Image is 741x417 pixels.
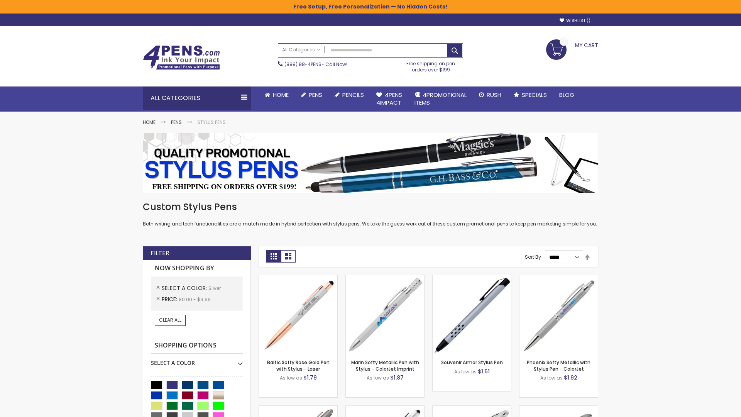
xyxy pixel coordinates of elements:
[559,91,574,99] span: Blog
[473,86,508,103] a: Rush
[390,374,404,381] span: $1.87
[151,249,169,258] strong: Filter
[179,296,211,303] span: $0.00 - $9.99
[143,86,251,110] div: All Categories
[564,374,577,381] span: $1.92
[346,275,424,354] img: Marin Softy Metallic Pen with Stylus - ColorJet Imprint-Silver
[278,44,325,56] a: All Categories
[143,119,156,125] a: Home
[143,45,220,70] img: 4Pens Custom Pens and Promotional Products
[208,285,221,292] span: Silver
[151,354,243,367] div: Select A Color
[151,337,243,354] strong: Shopping Options
[273,91,289,99] span: Home
[284,61,347,68] span: - Call Now!
[519,275,598,281] a: Phoenix Softy Metallic with Stylus Pen - ColorJet-Silver
[280,375,302,381] span: As low as
[303,374,317,381] span: $1.79
[433,275,511,281] a: Souvenir Armor Stylus Pen-Silver
[162,284,208,292] span: Select A Color
[295,86,328,103] a: Pens
[370,86,408,112] a: 4Pens4impact
[259,275,337,354] img: Baltic Softy Rose Gold Pen with Stylus - Laser-Silver
[284,61,321,68] a: (888) 88-4PENS
[560,18,590,24] a: Wishlist
[519,405,598,412] a: Venice Softy Rose Gold with Stylus Pen - ColorJet-Silver
[478,368,490,375] span: $1.61
[522,91,547,99] span: Specials
[171,119,182,125] a: Pens
[399,58,464,73] div: Free shipping on pen orders over $199
[162,295,179,303] span: Price
[540,375,563,381] span: As low as
[527,359,590,372] a: Phoenix Softy Metallic with Stylus Pen - ColorJet
[519,275,598,354] img: Phoenix Softy Metallic with Stylus Pen - ColorJet-Silver
[143,201,598,227] div: Both writing and tech functionalities are a match made in hybrid perfection with stylus pens. We ...
[267,359,330,372] a: Baltic Softy Rose Gold Pen with Stylus - Laser
[259,275,337,281] a: Baltic Softy Rose Gold Pen with Stylus - Laser-Silver
[553,86,580,103] a: Blog
[508,86,553,103] a: Specials
[159,317,181,323] span: Clear All
[309,91,322,99] span: Pens
[367,375,389,381] span: As low as
[487,91,501,99] span: Rush
[351,359,419,372] a: Marin Softy Metallic Pen with Stylus - ColorJet Imprint
[433,405,511,412] a: Vivano Softy Metallic Pen with LED Light and Stylus - Laser Engraved-Silver
[266,250,281,263] strong: Grid
[525,254,541,260] label: Sort By
[259,405,337,412] a: Ellipse Softy Rose Gold Metallic with Stylus Pen - ColorJet-Silver
[376,91,402,107] span: 4Pens 4impact
[454,368,477,375] span: As low as
[143,201,598,213] h1: Custom Stylus Pens
[328,86,370,103] a: Pencils
[408,86,473,112] a: 4PROMOTIONALITEMS
[346,275,424,281] a: Marin Softy Metallic Pen with Stylus - ColorJet Imprint-Silver
[155,315,186,325] a: Clear All
[259,86,295,103] a: Home
[197,119,226,125] strong: Stylus Pens
[342,91,364,99] span: Pencils
[433,275,511,354] img: Souvenir Armor Stylus Pen-Silver
[414,91,467,107] span: 4PROMOTIONAL ITEMS
[441,359,503,366] a: Souvenir Armor Stylus Pen
[151,260,243,276] strong: Now Shopping by
[346,405,424,412] a: Ellipse Softy Metallic with Stylus Pen - ColorJet-Silver
[282,47,321,53] span: All Categories
[143,133,598,193] img: Stylus Pens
